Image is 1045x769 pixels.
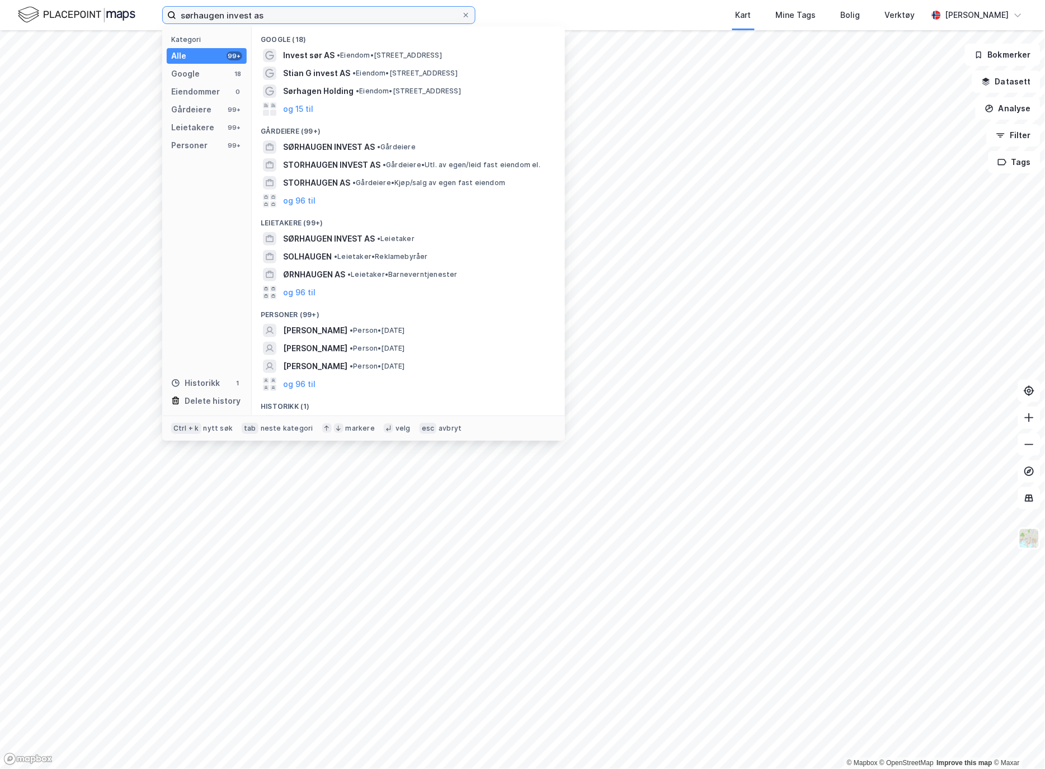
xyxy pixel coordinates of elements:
[776,8,816,22] div: Mine Tags
[334,252,428,261] span: Leietaker • Reklamebyråer
[233,87,242,96] div: 0
[352,69,458,78] span: Eiendom • [STREET_ADDRESS]
[252,26,565,46] div: Google (18)
[350,326,405,335] span: Person • [DATE]
[227,105,242,114] div: 99+
[283,102,313,116] button: og 15 til
[283,378,316,391] button: og 96 til
[171,49,186,63] div: Alle
[204,424,233,433] div: nytt søk
[383,161,540,169] span: Gårdeiere • Utl. av egen/leid fast eiendom el.
[283,158,380,172] span: STORHAUGEN INVEST AS
[377,234,380,243] span: •
[439,424,462,433] div: avbryt
[736,8,751,22] div: Kart
[283,286,316,299] button: og 96 til
[945,8,1009,22] div: [PERSON_NAME]
[350,344,405,353] span: Person • [DATE]
[334,252,337,261] span: •
[880,759,934,767] a: OpenStreetMap
[377,143,380,151] span: •
[233,379,242,388] div: 1
[171,423,201,434] div: Ctrl + k
[965,44,1041,66] button: Bokmerker
[233,69,242,78] div: 18
[242,423,258,434] div: tab
[352,69,356,77] span: •
[252,210,565,230] div: Leietakere (99+)
[283,232,375,246] span: SØRHAUGEN INVEST AS
[171,103,211,116] div: Gårdeiere
[252,118,565,138] div: Gårdeiere (99+)
[227,123,242,132] div: 99+
[988,151,1041,173] button: Tags
[972,70,1041,93] button: Datasett
[171,376,220,390] div: Historikk
[420,423,437,434] div: esc
[352,178,356,187] span: •
[352,178,505,187] span: Gårdeiere • Kjøp/salg av egen fast eiendom
[396,424,411,433] div: velg
[283,140,375,154] span: SØRHAUGEN INVEST AS
[283,176,350,190] span: STORHAUGEN AS
[1019,528,1040,549] img: Z
[283,342,347,355] span: [PERSON_NAME]
[227,51,242,60] div: 99+
[377,234,415,243] span: Leietaker
[350,362,353,370] span: •
[356,87,359,95] span: •
[283,324,347,337] span: [PERSON_NAME]
[283,84,354,98] span: Sørhagen Holding
[171,85,220,98] div: Eiendommer
[885,8,915,22] div: Verktøy
[377,143,416,152] span: Gårdeiere
[171,35,247,44] div: Kategori
[841,8,860,22] div: Bolig
[989,715,1045,769] iframe: Chat Widget
[976,97,1041,120] button: Analyse
[350,344,353,352] span: •
[171,67,200,81] div: Google
[350,362,405,371] span: Person • [DATE]
[261,424,313,433] div: neste kategori
[383,161,386,169] span: •
[283,268,345,281] span: ØRNHAUGEN AS
[171,121,214,134] div: Leietakere
[847,759,878,767] a: Mapbox
[252,301,565,322] div: Personer (99+)
[185,394,241,408] div: Delete history
[356,87,461,96] span: Eiendom • [STREET_ADDRESS]
[350,326,353,334] span: •
[171,139,208,152] div: Personer
[283,49,335,62] span: Invest sør AS
[227,141,242,150] div: 99+
[337,51,340,59] span: •
[3,753,53,766] a: Mapbox homepage
[283,194,316,207] button: og 96 til
[283,250,332,263] span: SOLHAUGEN
[347,270,458,279] span: Leietaker • Barneverntjenester
[283,67,350,80] span: Stian G invest AS
[987,124,1041,147] button: Filter
[176,7,462,23] input: Søk på adresse, matrikkel, gårdeiere, leietakere eller personer
[283,360,347,373] span: [PERSON_NAME]
[252,393,565,413] div: Historikk (1)
[346,424,375,433] div: markere
[337,51,442,60] span: Eiendom • [STREET_ADDRESS]
[18,5,135,25] img: logo.f888ab2527a4732fd821a326f86c7f29.svg
[937,759,992,767] a: Improve this map
[347,270,351,279] span: •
